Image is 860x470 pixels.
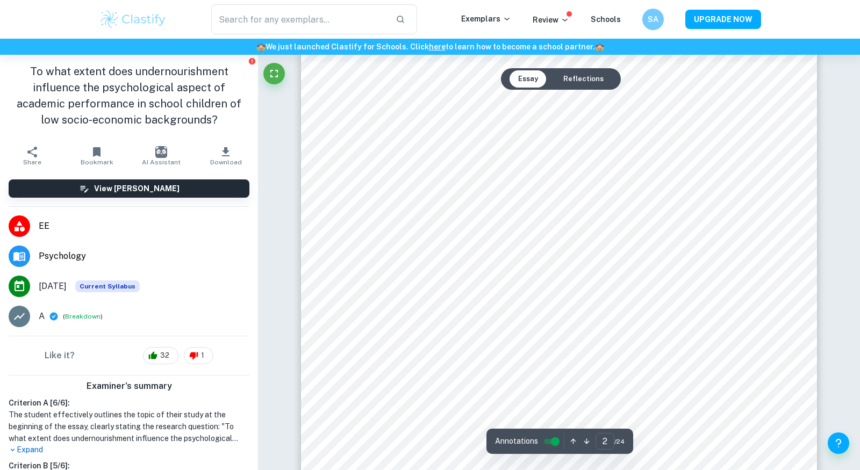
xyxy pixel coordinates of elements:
button: UPGRADE NOW [685,10,761,29]
div: This exemplar is based on the current syllabus. Feel free to refer to it for inspiration/ideas wh... [75,280,140,292]
span: Download [210,158,242,166]
p: Exemplars [461,13,511,25]
button: Reflections [555,70,612,88]
div: 1 [184,347,213,364]
button: Fullscreen [263,63,285,84]
h6: We just launched Clastify for Schools. Click to learn how to become a school partner. [2,41,858,53]
p: Expand [9,444,249,455]
button: AI Assistant [129,141,193,171]
img: AI Assistant [155,146,167,158]
button: View [PERSON_NAME] [9,179,249,198]
span: 1 [195,350,210,361]
span: Current Syllabus [75,280,140,292]
p: A [39,310,45,323]
h6: Like it? [45,349,75,362]
button: Help and Feedback [828,432,849,454]
span: Psychology [39,250,249,263]
span: / 24 [614,437,625,446]
button: Report issue [248,57,256,65]
div: 32 [143,347,178,364]
span: AI Assistant [142,158,181,166]
span: Bookmark [81,158,113,166]
h6: View [PERSON_NAME] [94,183,180,194]
span: EE [39,220,249,233]
h6: SA [647,13,660,25]
h6: Criterion A [ 6 / 6 ]: [9,397,249,409]
button: Download [193,141,258,171]
h1: The student effectively outlines the topic of their study at the beginning of the essay, clearly ... [9,409,249,444]
button: Essay [510,70,547,88]
span: ( ) [63,312,103,322]
input: Search for any exemplars... [211,4,387,34]
span: 32 [154,350,175,361]
span: Share [23,158,41,166]
span: 🏫 [595,42,604,51]
img: Clastify logo [99,9,167,30]
button: Bookmark [64,141,129,171]
h1: To what extent does undernourishment influence the psychological aspect of academic performance i... [9,63,249,128]
h6: Examiner's summary [4,380,254,393]
button: Breakdown [65,312,101,321]
p: Review [533,14,569,26]
a: Schools [591,15,621,24]
button: SA [642,9,664,30]
span: 🏫 [256,42,266,51]
a: here [429,42,446,51]
span: Annotations [495,436,538,447]
span: [DATE] [39,280,67,293]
